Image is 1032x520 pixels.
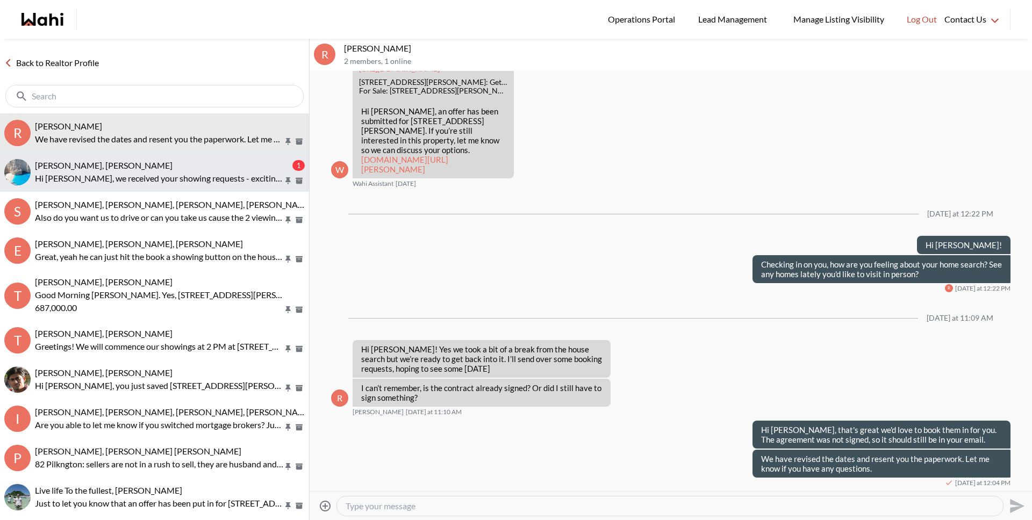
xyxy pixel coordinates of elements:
[4,406,31,432] div: I
[35,407,313,417] span: [PERSON_NAME], [PERSON_NAME], [PERSON_NAME], [PERSON_NAME]
[293,137,305,146] button: Archive
[293,423,305,432] button: Archive
[361,344,602,373] p: Hi [PERSON_NAME]! Yes we took a bit of a break from the house search but we’re ready to get back ...
[926,240,1002,250] p: Hi [PERSON_NAME]!
[283,305,293,314] button: Pin
[4,283,31,309] div: T
[361,106,505,174] p: Hi [PERSON_NAME], an offer has been submitted for [STREET_ADDRESS][PERSON_NAME]. If you’re still ...
[293,384,305,393] button: Archive
[955,284,1010,293] time: 2025-09-24T16:22:33.271Z
[4,327,31,353] div: T
[283,137,293,146] button: Pin
[35,239,243,249] span: [PERSON_NAME], [PERSON_NAME], [PERSON_NAME]
[283,501,293,510] button: Pin
[35,199,384,210] span: [PERSON_NAME], [PERSON_NAME], [PERSON_NAME], [PERSON_NAME], [PERSON_NAME]
[21,13,63,26] a: Wahi homepage
[35,301,283,314] p: 687,000.00
[359,78,507,87] div: [STREET_ADDRESS][PERSON_NAME]: Get $8K Cashback | Wahi
[4,237,31,264] div: E
[353,408,404,416] span: [PERSON_NAME]
[4,159,31,185] img: A
[331,161,348,178] div: W
[35,277,173,287] span: [PERSON_NAME], [PERSON_NAME]
[32,91,279,102] input: Search
[4,484,31,510] div: Live life To the fullest, Michelle
[283,215,293,225] button: Pin
[945,284,953,292] div: R
[346,501,994,511] textarea: Type your message
[283,462,293,471] button: Pin
[331,389,348,407] div: R
[35,250,283,263] p: Great, yeah he can just hit the book a showing button on the houses and we will set it up, you ca...
[35,160,173,170] span: [PERSON_NAME], [PERSON_NAME]
[293,215,305,225] button: Archive
[283,344,293,353] button: Pin
[1004,494,1028,518] button: Send
[283,423,293,432] button: Pin
[608,12,679,26] span: Operations Portal
[35,340,283,353] p: Greetings! We will commence our showings at 2 PM at [STREET_ADDRESS], and we will proceed accordi...
[4,120,31,146] div: R
[293,462,305,471] button: Archive
[4,198,31,225] div: S
[314,44,335,65] div: R
[293,305,305,314] button: Archive
[293,255,305,264] button: Archive
[761,259,1002,279] p: Checking in on you, how are you feeling about your home search? See any homes lately you'd like t...
[35,328,173,338] span: [PERSON_NAME], [PERSON_NAME]
[361,155,448,174] a: [DOMAIN_NAME][URL][PERSON_NAME]
[790,12,887,26] span: Manage Listing Visibility
[4,445,31,471] div: P
[35,418,283,431] p: Are you able to let me know if you switched mortgage brokers? Just thought that might have been t...
[4,484,31,510] img: L
[927,210,993,219] div: [DATE] at 12:22 PM
[361,383,602,402] p: I can’t remember, is the contract already signed? Or did I still have to sign something?
[955,479,1010,487] time: 2025-09-30T16:04:34.523Z
[35,367,173,378] span: [PERSON_NAME], [PERSON_NAME]
[293,344,305,353] button: Archive
[35,485,182,495] span: Live life To the fullest, [PERSON_NAME]
[35,121,102,131] span: [PERSON_NAME]
[35,172,283,185] p: Hi [PERSON_NAME], we received your showing requests - exciting 🎉 . We will be in touch shortly.
[344,57,1028,66] p: 2 members , 1 online
[359,64,440,73] a: Attachment
[283,384,293,393] button: Pin
[359,86,507,96] div: For Sale: [STREET_ADDRESS][PERSON_NAME], [GEOGRAPHIC_DATA] Detached with $8.0K Cashback through W...
[396,179,416,188] time: 2025-09-18T21:24:51.294Z
[4,159,31,185] div: Arsene Dilenga, Michelle
[698,12,771,26] span: Lead Management
[406,408,462,416] time: 2025-09-30T15:10:17.029Z
[761,454,1002,473] p: We have revised the dates and resent you the paperwork. Let me know if you have any questions.
[907,12,937,26] span: Log Out
[35,288,283,301] p: Good Morning [PERSON_NAME]. Yes, [STREET_ADDRESS][PERSON_NAME] has sold for $687,000.00
[35,379,283,392] p: Hi [PERSON_NAME], you just saved [STREET_ADDRESS][PERSON_NAME]. Would you like to book a showing ...
[293,501,305,510] button: Archive
[35,497,283,510] p: Just to let you know that an offer has been put in for [STREET_ADDRESS][PERSON_NAME].
[35,133,283,146] p: We have revised the dates and resent you the paperwork. Let me know if you have any questions.
[761,425,1002,444] p: Hi [PERSON_NAME], that's great we'd love to book them in for you. The agreement was not signed, s...
[927,314,993,323] div: [DATE] at 11:09 AM
[344,43,1028,54] p: [PERSON_NAME]
[353,179,393,188] span: Wahi Assistant
[35,446,241,456] span: [PERSON_NAME], [PERSON_NAME] [PERSON_NAME]
[4,366,31,393] div: Sachinkumar Mali, Michelle
[35,211,283,224] p: Also do you want us to drive or can you take us cause the 2 viewings are little far from our house
[283,176,293,185] button: Pin
[4,366,31,393] img: S
[293,176,305,185] button: Archive
[283,255,293,264] button: Pin
[292,160,305,171] div: 1
[35,458,283,471] p: 82 Pilkngton: sellers are not in a rush to sell, they are husband and wife thinking to downsize a...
